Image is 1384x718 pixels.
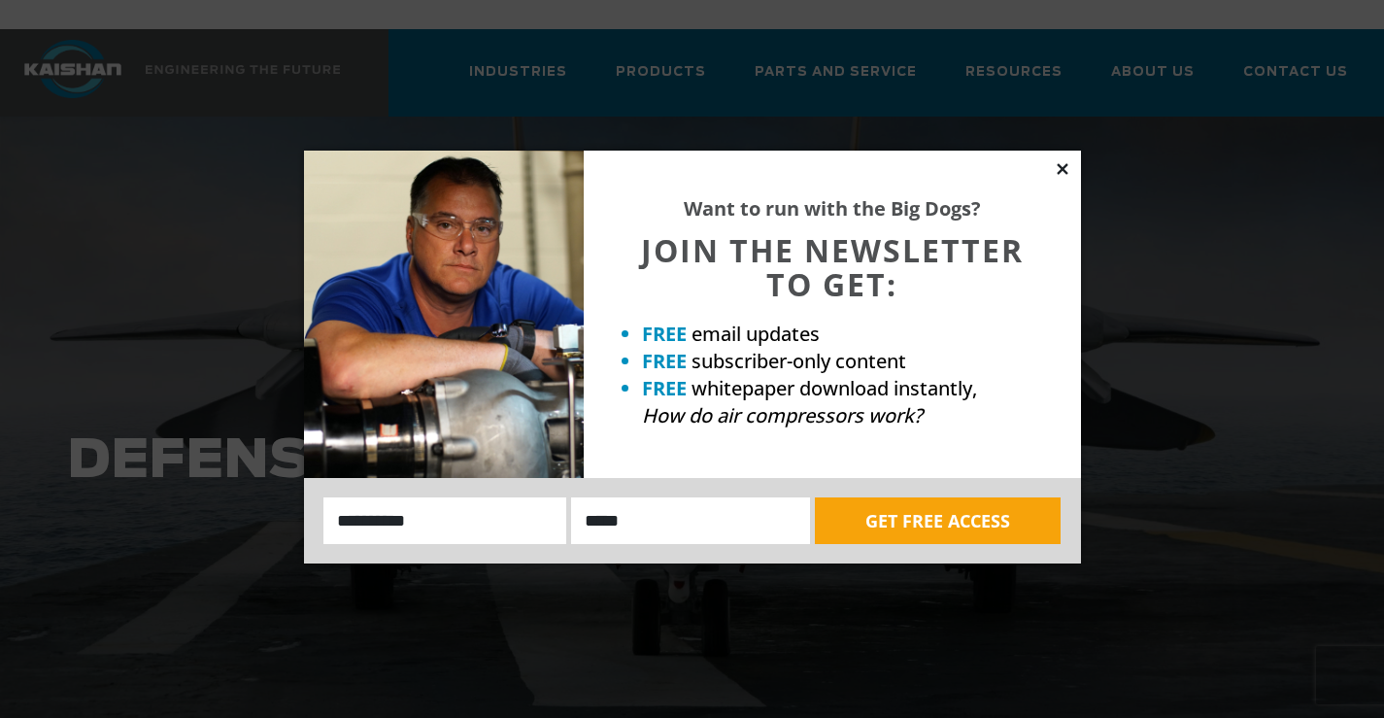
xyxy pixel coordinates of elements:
span: JOIN THE NEWSLETTER TO GET: [641,229,1024,305]
input: Email [571,497,810,544]
strong: FREE [642,348,687,374]
span: whitepaper download instantly, [692,375,977,401]
button: Close [1054,160,1071,178]
strong: Want to run with the Big Dogs? [684,195,981,222]
strong: FREE [642,321,687,347]
button: GET FREE ACCESS [815,497,1061,544]
strong: FREE [642,375,687,401]
span: subscriber-only content [692,348,906,374]
em: How do air compressors work? [642,402,923,428]
input: Name: [323,497,567,544]
span: email updates [692,321,820,347]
